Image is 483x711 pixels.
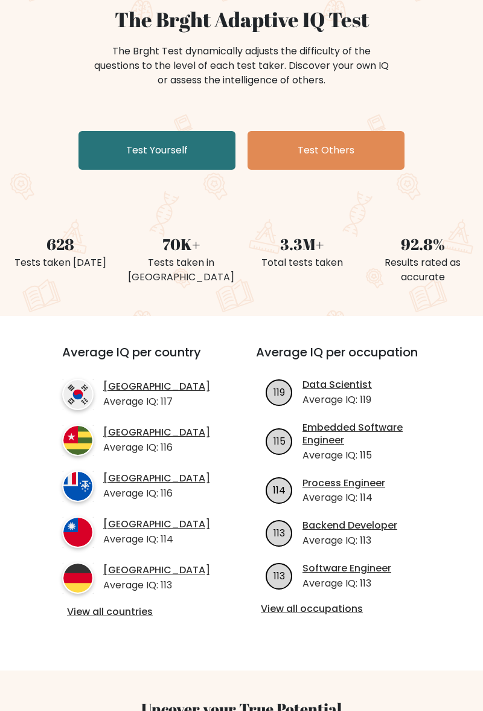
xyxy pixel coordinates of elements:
[7,256,114,270] div: Tests taken [DATE]
[103,532,210,547] p: Average IQ: 114
[103,426,210,439] a: [GEOGRAPHIC_DATA]
[248,131,405,170] a: Test Others
[78,131,235,170] a: Test Yourself
[302,533,397,548] p: Average IQ: 113
[302,576,391,591] p: Average IQ: 113
[273,569,285,583] text: 113
[103,381,210,393] a: [GEOGRAPHIC_DATA]
[103,486,210,501] p: Average IQ: 116
[128,256,234,285] div: Tests taken in [GEOGRAPHIC_DATA]
[103,394,210,409] p: Average IQ: 117
[273,526,285,540] text: 113
[369,233,476,256] div: 92.8%
[91,44,392,88] div: The Brght Test dynamically adjusts the difficulty of the questions to the level of each test take...
[302,491,385,505] p: Average IQ: 114
[302,520,397,532] a: Backend Developer
[62,379,94,410] img: country
[302,562,391,575] a: Software Engineer
[62,345,213,374] h3: Average IQ per country
[273,385,285,399] text: 119
[62,516,94,548] img: country
[302,379,372,391] a: Data Scientist
[7,7,476,32] h1: The Brght Adaptive IQ Test
[302,393,372,407] p: Average IQ: 119
[62,562,94,594] img: country
[7,233,114,256] div: 628
[302,477,385,490] a: Process Engineer
[249,233,355,256] div: 3.3M+
[273,483,286,497] text: 114
[103,472,210,485] a: [GEOGRAPHIC_DATA]
[103,518,210,531] a: [GEOGRAPHIC_DATA]
[302,448,435,463] p: Average IQ: 115
[128,233,234,256] div: 70K+
[256,345,435,374] h3: Average IQ per occupation
[67,606,208,619] a: View all countries
[249,256,355,270] div: Total tests taken
[103,564,210,577] a: [GEOGRAPHIC_DATA]
[103,578,210,593] p: Average IQ: 113
[273,434,286,448] text: 115
[261,603,430,616] a: View all occupations
[62,425,94,456] img: country
[103,440,210,455] p: Average IQ: 116
[369,256,476,285] div: Results rated as accurate
[302,422,435,447] a: Embedded Software Engineer
[62,471,94,502] img: country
